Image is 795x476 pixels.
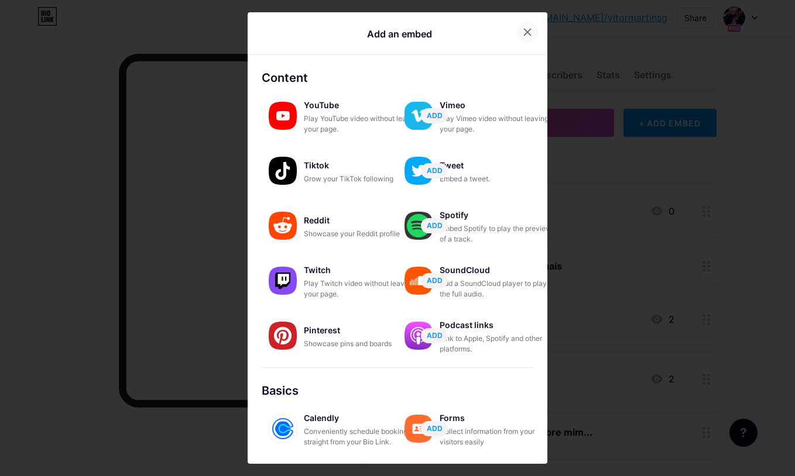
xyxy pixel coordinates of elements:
span: ADD [427,423,443,433]
div: Basics [262,382,533,399]
img: podcastlinks [405,322,433,350]
div: Vimeo [440,97,557,113]
div: Embed Spotify to play the preview of a track. [440,223,557,244]
div: Tweet [440,157,557,174]
div: Forms [440,410,557,426]
span: ADD [427,220,443,230]
div: Content [262,69,533,87]
img: twitch [269,267,297,295]
img: calendly [269,415,297,443]
img: forms [405,415,433,443]
div: Play Twitch video without leaving your page. [304,278,421,299]
div: Play Vimeo video without leaving your page. [440,113,557,134]
div: Pinterest [304,322,421,339]
div: Embed a tweet. [440,174,557,184]
div: Twitch [304,262,421,278]
img: reddit [269,212,297,240]
img: pinterest [269,322,297,350]
button: ADD [421,328,448,343]
button: ADD [421,273,448,288]
div: Grow your TikTok following [304,174,421,184]
div: Collect information from your visitors easily [440,426,557,447]
span: ADD [427,275,443,285]
button: ADD [421,108,448,123]
div: Add a SoundCloud player to play the full audio. [440,278,557,299]
div: Showcase pins and boards [304,339,421,349]
div: YouTube [304,97,421,113]
img: soundcloud [405,267,433,295]
span: ADD [427,165,443,175]
img: vimeo [405,102,433,130]
div: Play YouTube video without leaving your page. [304,113,421,134]
div: Reddit [304,212,421,229]
div: Showcase your Reddit profile [304,229,421,239]
span: ADD [427,330,443,340]
div: Calendly [304,410,421,426]
div: SoundCloud [440,262,557,278]
button: ADD [421,421,448,436]
img: spotify [405,212,433,240]
div: Link to Apple, Spotify and other platforms. [440,333,557,354]
div: Podcast links [440,317,557,333]
div: Add an embed [367,27,432,41]
button: ADD [421,163,448,178]
div: Tiktok [304,157,421,174]
span: ADD [427,111,443,120]
div: Conveniently schedule bookings straight from your Bio Link. [304,426,421,447]
div: Spotify [440,207,557,223]
img: youtube [269,102,297,130]
img: twitter [405,157,433,185]
img: tiktok [269,157,297,185]
button: ADD [421,218,448,233]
